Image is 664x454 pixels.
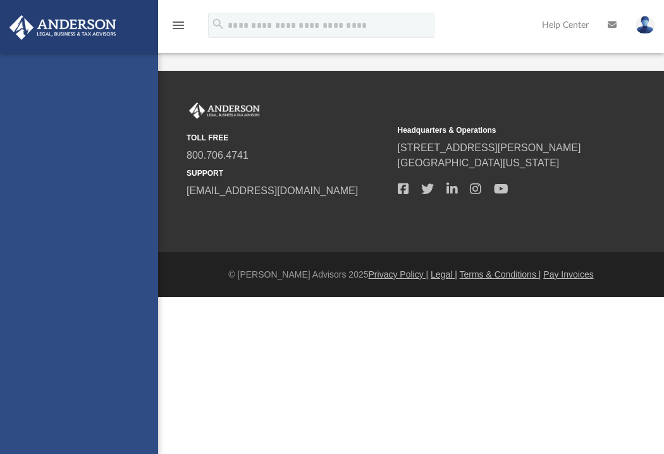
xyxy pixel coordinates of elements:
[398,125,600,136] small: Headquarters & Operations
[460,269,541,279] a: Terms & Conditions |
[636,16,655,34] img: User Pic
[187,102,262,119] img: Anderson Advisors Platinum Portal
[211,17,225,31] i: search
[398,157,560,168] a: [GEOGRAPHIC_DATA][US_STATE]
[187,168,389,179] small: SUPPORT
[158,268,664,281] div: © [PERSON_NAME] Advisors 2025
[369,269,429,279] a: Privacy Policy |
[171,18,186,33] i: menu
[398,142,581,153] a: [STREET_ADDRESS][PERSON_NAME]
[171,24,186,33] a: menu
[543,269,593,279] a: Pay Invoices
[6,15,120,40] img: Anderson Advisors Platinum Portal
[431,269,457,279] a: Legal |
[187,150,249,161] a: 800.706.4741
[187,185,358,196] a: [EMAIL_ADDRESS][DOMAIN_NAME]
[187,132,389,144] small: TOLL FREE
